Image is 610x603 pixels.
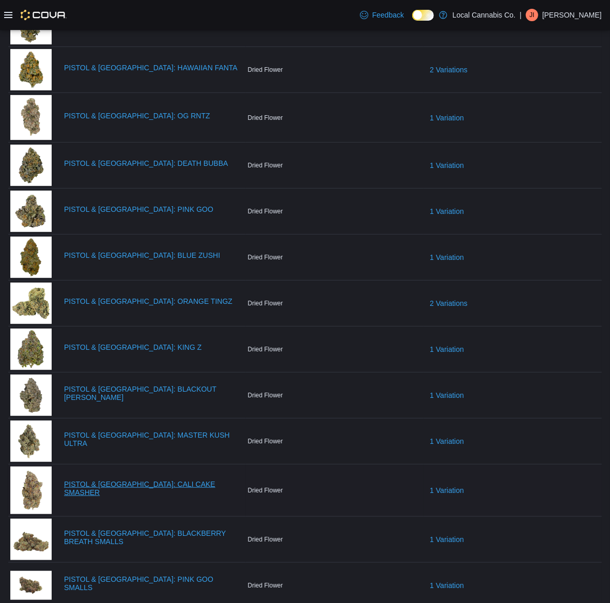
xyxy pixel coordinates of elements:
a: PISTOL & [GEOGRAPHIC_DATA]: DEATH BUBBA [64,159,244,167]
div: Dried Flower [246,484,424,497]
div: Dried Flower [246,251,424,264]
img: PISTOL & PARIS: OG RNTZ [10,95,52,140]
div: Dried Flower [246,64,424,76]
div: Dried Flower [246,435,424,447]
span: 1 Variation [430,252,464,262]
div: Dried Flower [246,205,424,218]
div: Dried Flower [246,533,424,546]
img: PISTOL & PARIS: BLUE ZUSHI [10,237,52,278]
a: PISTOL & [GEOGRAPHIC_DATA]: BLACKBERRY BREATH SMALLS [64,529,244,546]
span: 1 Variation [430,113,464,123]
span: 1 Variation [430,436,464,446]
div: Dried Flower [246,579,424,592]
span: JI [529,9,534,21]
img: PISTOL & PARIS: BLACKOUT BOBBY [10,375,52,416]
img: PISTOL & PARIS: DEATH BUBBA [10,145,52,186]
div: Dried Flower [246,159,424,172]
a: PISTOL & [GEOGRAPHIC_DATA]: PINK GOO [64,205,244,213]
button: 1 Variation [426,107,468,128]
a: PISTOL & [GEOGRAPHIC_DATA]: HAWAIIAN FANTA [64,64,244,72]
input: Dark Mode [412,10,434,21]
span: 2 Variations [430,298,467,308]
div: Dried Flower [246,112,424,124]
span: 1 Variation [430,344,464,354]
button: 2 Variations [426,293,472,314]
button: 1 Variation [426,201,468,222]
button: 1 Variation [426,247,468,268]
button: 1 Variation [426,480,468,501]
img: PISTOL & PARIS: HAWAIIAN FANTA [10,49,52,90]
span: 1 Variation [430,206,464,217]
a: PISTOL & [GEOGRAPHIC_DATA]: KING Z [64,343,244,351]
img: Cova [21,10,67,20]
a: PISTOL & [GEOGRAPHIC_DATA]: BLUE ZUSHI [64,251,244,259]
span: Feedback [372,10,404,20]
a: PISTOL & [GEOGRAPHIC_DATA]: OG RNTZ [64,112,244,120]
button: 1 Variation [426,339,468,360]
button: 1 Variation [426,529,468,550]
span: 1 Variation [430,160,464,171]
div: Dried Flower [246,389,424,401]
img: PISTOL & PARIS: ORANGE TINGZ [10,283,52,324]
button: 1 Variation [426,575,468,596]
a: PISTOL & [GEOGRAPHIC_DATA]: ORANGE TINGZ [64,297,244,305]
span: 1 Variation [430,580,464,591]
span: 1 Variation [430,485,464,496]
button: 1 Variation [426,155,468,176]
div: Dried Flower [246,343,424,355]
div: Justin Ip [526,9,538,21]
img: PISTOL & PARIS: BLACKBERRY BREATH SMALLS [10,519,52,560]
img: PISTOL & PARIS: CALI CAKE SMASHER [10,467,52,514]
button: 1 Variation [426,385,468,406]
button: 1 Variation [426,431,468,452]
p: [PERSON_NAME] [542,9,602,21]
a: PISTOL & [GEOGRAPHIC_DATA]: BLACKOUT [PERSON_NAME] [64,385,244,401]
p: Local Cannabis Co. [452,9,515,21]
a: PISTOL & [GEOGRAPHIC_DATA]: MASTER KUSH ULTRA [64,431,244,447]
a: PISTOL & [GEOGRAPHIC_DATA]: PINK GOO SMALLS [64,575,244,592]
img: PISTOL & PARIS: PINK GOO SMALLS [10,571,52,600]
span: 1 Variation [430,390,464,400]
a: PISTOL & [GEOGRAPHIC_DATA]: CALI CAKE SMASHER [64,480,244,497]
div: Dried Flower [246,297,424,310]
p: | [520,9,522,21]
button: 2 Variations [426,59,472,80]
a: Feedback [356,5,408,25]
span: 1 Variation [430,534,464,545]
img: PISTOL & PARIS: PINK GOO [10,191,52,232]
img: PISTOL & PARIS: MASTER KUSH ULTRA [10,421,52,462]
img: PISTOL & PARIS: KING Z [10,329,52,370]
span: 2 Variations [430,65,467,75]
